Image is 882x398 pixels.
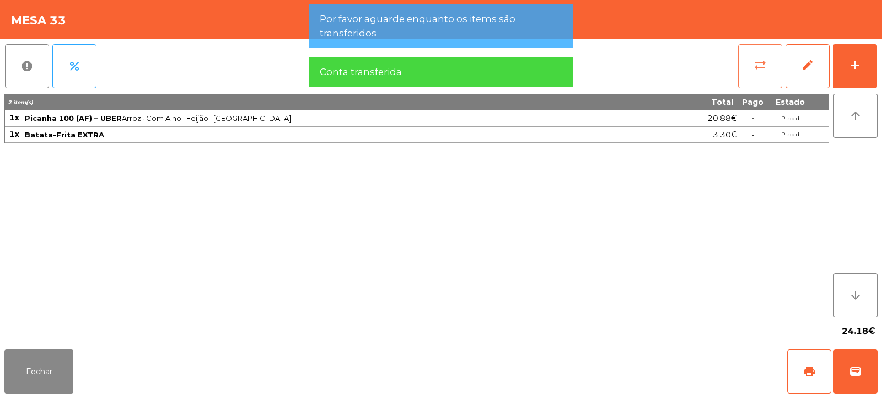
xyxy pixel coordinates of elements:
td: Placed [768,127,812,144]
button: report [5,44,49,88]
span: 2 item(s) [8,99,33,106]
div: add [848,59,862,72]
button: print [787,349,831,394]
button: percent [52,44,96,88]
span: 1x [9,113,19,123]
td: Placed [768,110,812,127]
button: arrow_upward [833,94,878,138]
i: arrow_upward [849,109,862,123]
th: Total [664,94,738,110]
span: edit [801,59,814,72]
span: 3.30€ [713,128,737,142]
button: arrow_downward [833,273,878,317]
button: wallet [833,349,878,394]
span: sync_alt [754,59,767,72]
span: wallet [849,365,862,378]
span: print [803,365,816,378]
button: edit [786,44,830,88]
span: Por favor aguarde enquanto os items são transferidos [320,12,562,40]
span: - [751,130,755,140]
span: 20.88€ [707,111,737,126]
button: add [833,44,877,88]
span: report [20,60,34,73]
span: Picanha 100 (AF) – UBER [25,114,122,123]
span: - [751,113,755,123]
th: Pago [738,94,768,110]
i: arrow_downward [849,289,862,302]
h4: Mesa 33 [11,12,66,29]
span: Batata-Frita EXTRA [25,130,104,139]
th: Estado [768,94,812,110]
button: Fechar [4,349,73,394]
button: sync_alt [738,44,782,88]
span: 24.18€ [842,323,875,339]
span: Conta transferida [320,65,402,79]
span: Arroz · Com Alho · Feijão · [GEOGRAPHIC_DATA] [25,114,663,123]
span: percent [68,60,81,73]
span: 1x [9,129,19,139]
